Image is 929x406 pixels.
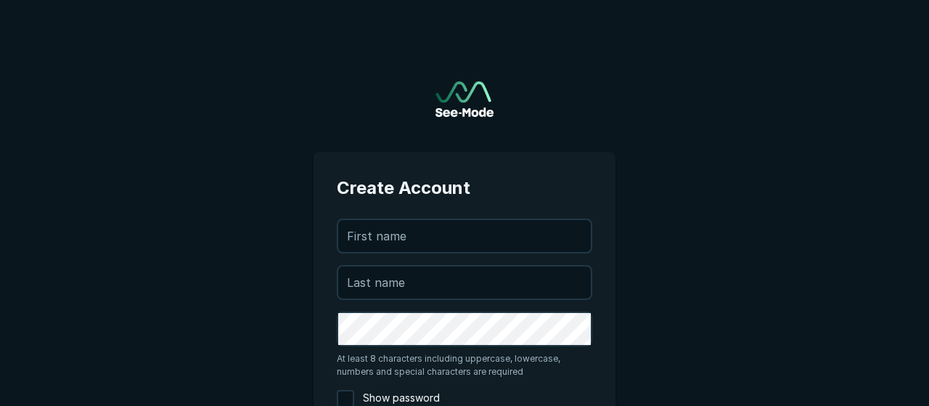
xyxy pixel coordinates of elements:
span: Create Account [337,175,592,201]
span: At least 8 characters including uppercase, lowercase, numbers and special characters are required [337,352,592,378]
a: Go to sign in [435,81,494,117]
input: First name [338,220,591,252]
img: See-Mode Logo [435,81,494,117]
input: Last name [338,267,591,299]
